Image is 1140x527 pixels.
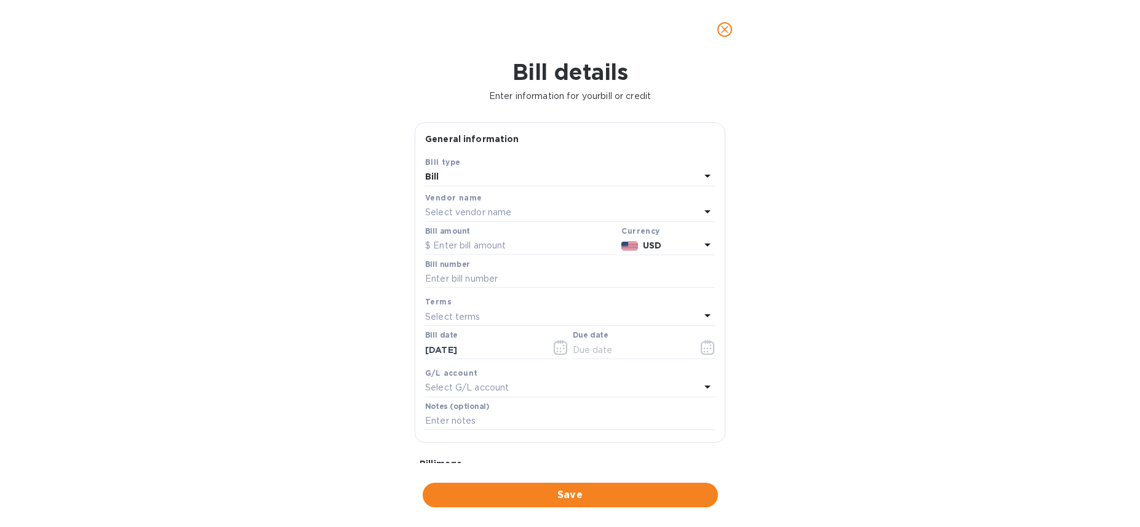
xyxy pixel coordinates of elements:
[425,381,509,394] p: Select G/L account
[621,242,638,250] img: USD
[573,332,608,339] label: Due date
[425,261,469,268] label: Bill number
[425,172,439,181] b: Bill
[425,193,482,202] b: Vendor name
[425,412,715,430] input: Enter notes
[10,59,1130,85] h1: Bill details
[425,403,490,410] label: Notes (optional)
[425,134,519,144] b: General information
[710,15,739,44] button: close
[425,157,461,167] b: Bill type
[425,206,511,219] p: Select vendor name
[621,226,660,236] b: Currency
[10,90,1130,103] p: Enter information for your bill or credit
[425,237,616,255] input: $ Enter bill amount
[425,228,469,235] label: Bill amount
[425,368,477,378] b: G/L account
[425,270,715,288] input: Enter bill number
[425,311,480,323] p: Select terms
[425,332,458,339] label: Bill date
[425,297,452,306] b: Terms
[425,341,541,359] input: Select date
[432,488,708,502] span: Save
[423,483,718,507] button: Save
[573,341,689,359] input: Due date
[643,240,661,250] b: USD
[420,458,720,470] p: Bill image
